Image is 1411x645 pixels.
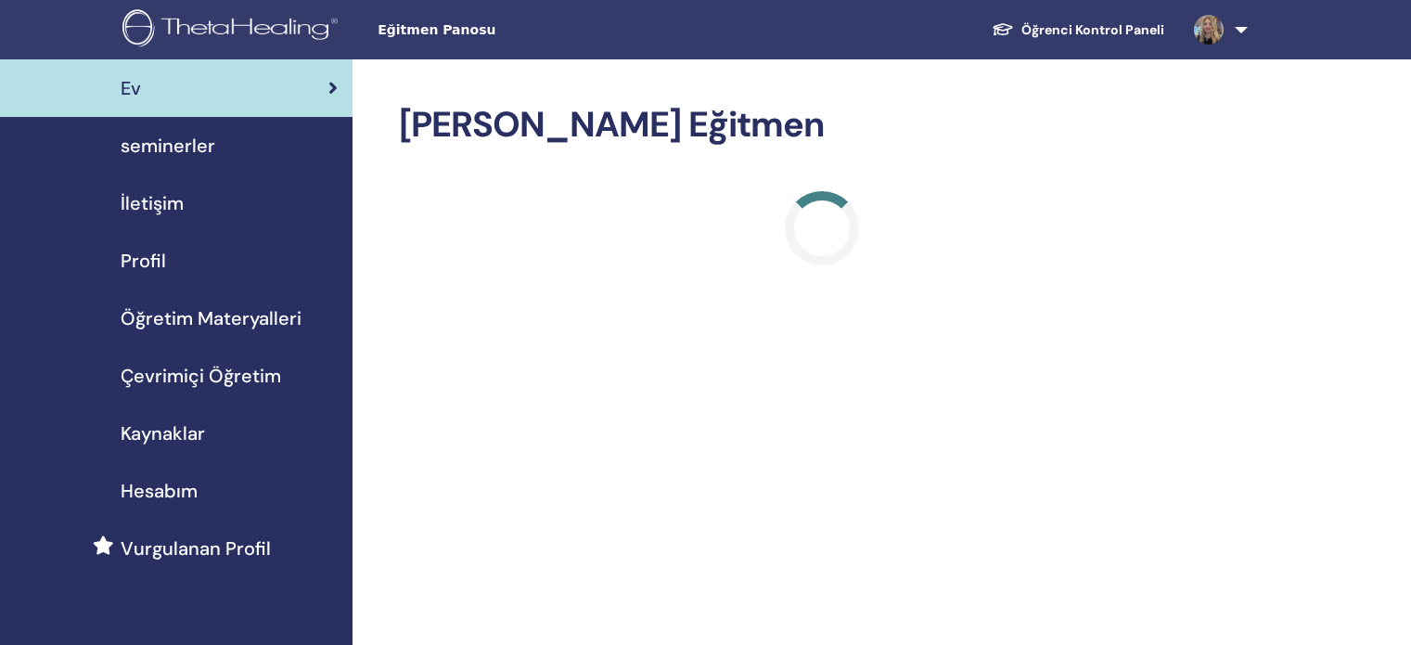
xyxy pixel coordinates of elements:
a: Öğrenci Kontrol Paneli [977,13,1179,47]
span: Ev [121,74,141,102]
span: Öğretim Materyalleri [121,304,301,332]
img: default.jpg [1194,15,1224,45]
span: Vurgulanan Profil [121,535,271,562]
span: İletişim [121,189,184,217]
span: Çevrimiçi Öğretim [121,362,281,390]
img: logo.png [122,9,344,51]
img: graduation-cap-white.svg [992,21,1014,37]
span: Hesabım [121,477,198,505]
span: seminerler [121,132,215,160]
span: Eğitmen Panosu [378,20,656,40]
span: Kaynaklar [121,419,205,447]
h2: [PERSON_NAME] Eğitmen [399,104,1244,147]
span: Profil [121,247,166,275]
